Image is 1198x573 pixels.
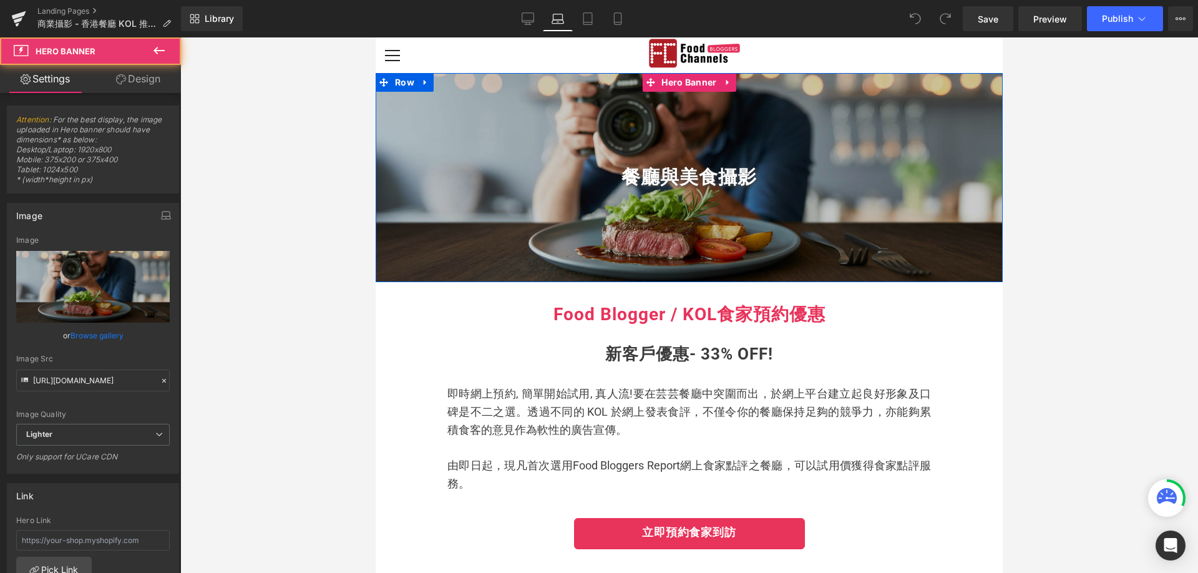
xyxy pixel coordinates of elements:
b: Lighter [26,429,52,439]
a: 立即預約食家到訪 [198,481,429,512]
span: Save [978,12,998,26]
input: Link [16,370,170,391]
a: Design [93,65,183,93]
h2: 新客戶優惠- 33% OFF! [9,304,618,330]
div: Open Intercom Messenger [1156,531,1186,561]
div: Image [16,236,170,245]
a: Expand / Collapse [344,36,361,54]
button: Undo [903,6,928,31]
p: 由即日起，現凡首次選用Food Bloggers Report網上食家點評之餐廳，可以試用價獲得食家點評服務。 [72,419,555,456]
button: Publish [1087,6,1163,31]
div: Image Src [16,355,170,363]
a: Tablet [573,6,603,31]
span: Preview [1033,12,1067,26]
div: or [16,329,170,342]
div: Hero Link [16,516,170,525]
a: Expand / Collapse [42,36,58,54]
a: Preview [1018,6,1082,31]
a: Mobile [603,6,633,31]
div: Link [16,484,34,501]
button: Redo [933,6,958,31]
a: Attention [16,115,49,124]
span: Publish [1102,14,1133,24]
p: 即時網上預約, 簡單開始試用, 真人流!要在芸芸餐廳中突圍而出，於網上平台建立起良好形象及口碑是不二之選。透過不同的 KOL 於網上發表食評，不僅令你的餐廳保持足夠的競爭力，亦能夠累積食客的意見... [72,348,555,401]
span: Hero Banner [283,36,344,54]
span: Library [205,13,234,24]
a: Landing Pages [37,6,181,16]
input: https://your-shop.myshopify.com [16,530,170,551]
span: Row [16,36,42,54]
span: 商業攝影 - 香港餐廳 KOL 推廣中心 Food Bloggers [37,19,157,29]
a: New Library [181,6,243,31]
a: Browse gallery [71,325,124,346]
div: Image [16,203,42,221]
span: Hero Banner [36,46,95,56]
div: Only support for UCare CDN [16,452,170,470]
button: More [1168,6,1193,31]
button: menu [9,11,24,26]
div: Image Quality [16,410,170,419]
a: Laptop [543,6,573,31]
a: Desktop [513,6,543,31]
span: 立即預約食家到訪 [266,488,361,501]
span: : For the best display, the image uploaded in Hero banner should have dimensions* as below: Deskt... [16,115,170,193]
h2: Food Blogger / KOL食家預約優惠 [9,263,618,291]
